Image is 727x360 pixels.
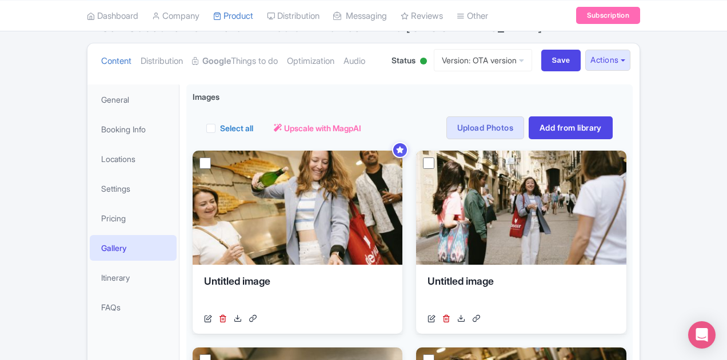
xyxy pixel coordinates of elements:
[220,122,253,134] label: Select all
[284,122,361,134] span: Upscale with MagpAI
[90,235,177,261] a: Gallery
[418,53,429,71] div: Active
[428,274,614,308] div: Untitled image
[90,176,177,201] a: Settings
[434,49,532,71] a: Version: OTA version
[287,43,334,79] a: Optimization
[90,146,177,172] a: Locations
[202,55,231,68] strong: Google
[204,274,391,308] div: Untitled image
[192,43,278,79] a: GoogleThings to do
[392,54,416,66] span: Status
[101,18,542,35] span: San Sebastian Ultimate Pintxos & Wine Tour in the [GEOGRAPHIC_DATA]
[193,91,219,103] span: Images
[585,50,630,71] button: Actions
[576,7,640,24] a: Subscription
[541,50,581,71] input: Save
[90,87,177,112] a: General
[90,265,177,290] a: Itinerary
[274,122,361,134] a: Upscale with MagpAI
[101,43,131,79] a: Content
[529,116,613,139] a: Add from library
[343,43,365,79] a: Audio
[446,116,524,139] a: Upload Photos
[688,321,716,349] div: Open Intercom Messenger
[90,294,177,320] a: FAQs
[90,116,177,142] a: Booking Info
[90,205,177,231] a: Pricing
[141,43,183,79] a: Distribution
